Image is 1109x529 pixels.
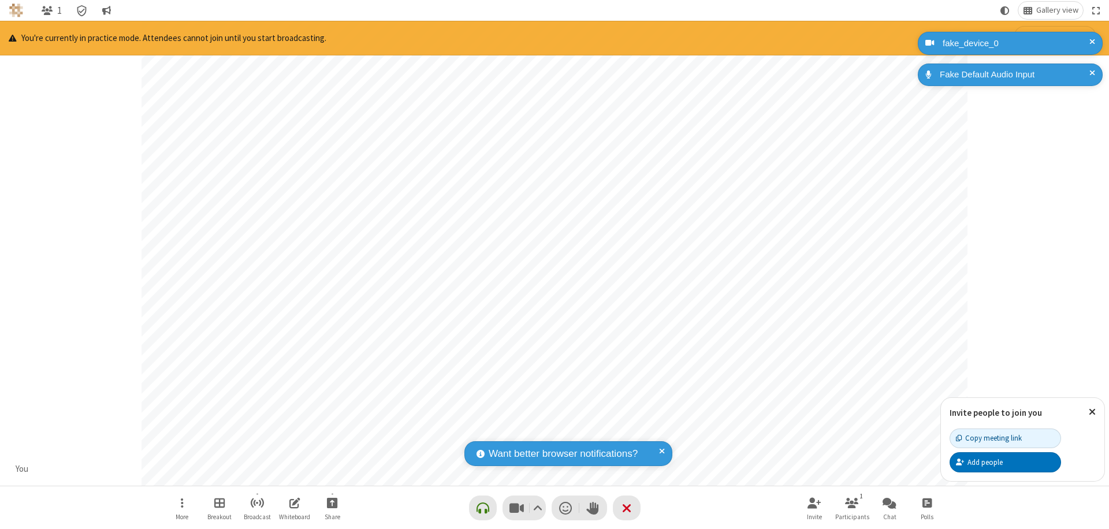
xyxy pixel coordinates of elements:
button: Manage Breakout Rooms [202,491,237,524]
button: Start broadcast [240,491,274,524]
div: fake_device_0 [939,37,1094,50]
span: Want better browser notifications? [489,446,638,461]
span: Gallery view [1036,6,1078,15]
button: Using system theme [996,2,1014,19]
button: Start broadcasting [1014,26,1096,50]
div: Copy meeting link [956,433,1022,444]
button: Video setting [530,496,545,520]
button: Open menu [165,491,199,524]
label: Invite people to join you [950,407,1042,418]
span: Participants [835,513,869,520]
span: Invite [807,513,822,520]
button: Send a reaction [552,496,579,520]
span: More [176,513,188,520]
span: Broadcast [244,513,271,520]
button: Add people [950,452,1061,472]
span: Whiteboard [279,513,310,520]
img: QA Selenium DO NOT DELETE OR CHANGE [9,3,23,17]
button: Conversation [97,2,116,19]
button: Open chat [872,491,907,524]
button: Connect your audio [469,496,497,520]
button: Open participant list [835,491,869,524]
button: End or leave meeting [613,496,641,520]
button: Open shared whiteboard [277,491,312,524]
div: Meeting details Encryption enabled [71,2,93,19]
button: Start sharing [315,491,349,524]
div: Fake Default Audio Input [936,68,1094,81]
button: Close popover [1080,398,1104,426]
button: Invite participants (⌘+Shift+I) [797,491,832,524]
span: Chat [883,513,896,520]
span: Breakout [207,513,232,520]
span: 1 [57,5,62,16]
button: Open participant list [36,2,66,19]
div: 1 [857,491,866,501]
button: Raise hand [579,496,607,520]
button: Change layout [1018,2,1083,19]
div: You [12,463,33,476]
p: You're currently in practice mode. Attendees cannot join until you start broadcasting. [9,32,326,45]
button: Open poll [910,491,944,524]
button: Copy meeting link [950,429,1061,448]
button: Fullscreen [1088,2,1105,19]
button: Stop video (⌘+Shift+V) [503,496,546,520]
span: Polls [921,513,933,520]
span: Share [325,513,340,520]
